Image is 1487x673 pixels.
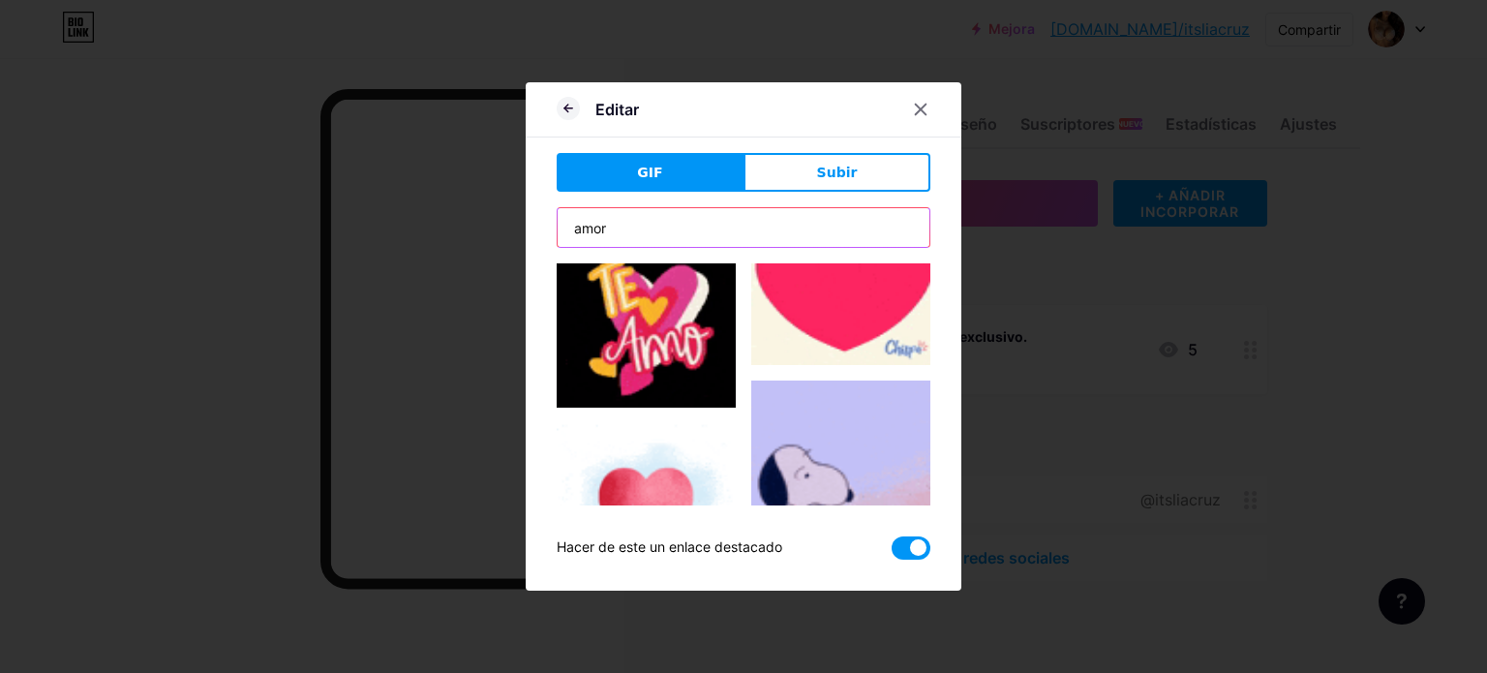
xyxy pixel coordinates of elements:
[595,100,639,119] font: Editar
[751,186,930,365] img: Gihpy
[558,208,929,247] input: Buscar
[557,153,743,192] button: GIF
[751,381,930,594] img: Gihpy
[817,165,858,180] font: Subir
[743,153,930,192] button: Subir
[637,165,662,180] font: GIF
[557,229,736,408] img: Gihpy
[557,423,736,602] img: Gihpy
[557,538,782,555] font: Hacer de este un enlace destacado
